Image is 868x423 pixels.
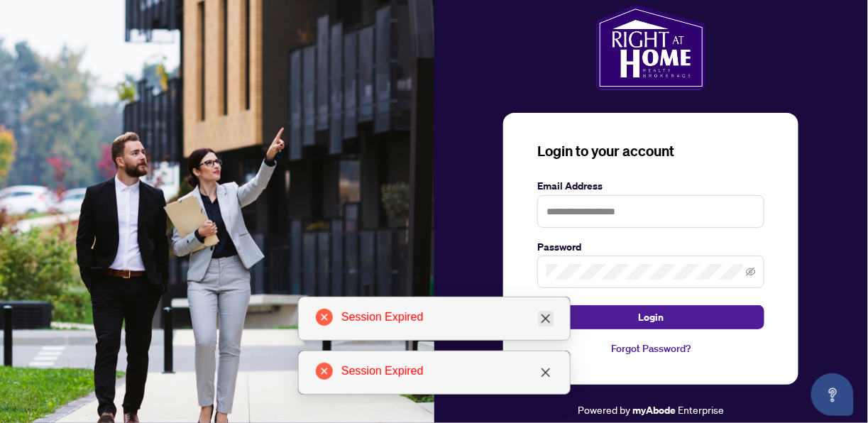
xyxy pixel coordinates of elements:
[316,309,333,326] span: close-circle
[578,403,630,416] span: Powered by
[632,402,676,418] a: myAbode
[537,341,764,356] a: Forgot Password?
[341,363,553,380] div: Session Expired
[746,267,756,277] span: eye-invisible
[811,373,854,416] button: Open asap
[596,5,706,90] img: ma-logo
[538,311,554,326] a: Close
[538,365,554,380] a: Close
[316,363,333,380] span: close-circle
[341,309,553,326] div: Session Expired
[540,313,551,324] span: close
[537,239,764,255] label: Password
[678,403,724,416] span: Enterprise
[537,305,764,329] button: Login
[540,367,551,378] span: close
[537,141,764,161] h3: Login to your account
[638,306,664,329] span: Login
[537,178,764,194] label: Email Address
